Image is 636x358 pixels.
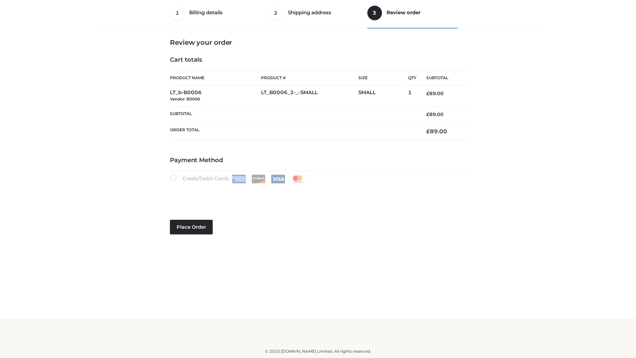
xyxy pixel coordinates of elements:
bdi: 89.00 [426,111,444,117]
div: © 2025 [DOMAIN_NAME] Limited. All rights reserved. [98,348,538,355]
th: Product # [261,70,358,86]
span: £ [426,90,429,96]
th: Qty [408,70,416,86]
img: Amex [232,175,246,183]
span: £ [426,128,430,135]
button: Place order [170,220,213,234]
iframe: Secure payment input frame [169,182,465,206]
img: Discover [251,175,266,183]
td: 1 [408,86,416,106]
small: Vendor: B0006 [170,96,200,101]
h4: Payment Method [170,157,466,164]
img: Visa [271,175,285,183]
td: SMALL [358,86,408,106]
th: Subtotal [170,106,416,122]
h3: Review your order [170,38,466,46]
th: Subtotal [416,71,466,86]
label: Credit/Debit Cards [170,174,305,183]
th: Order Total [170,123,416,140]
bdi: 89.00 [426,90,444,96]
img: Mastercard [291,175,305,183]
th: Product Name [170,70,261,86]
span: £ [426,111,429,117]
td: LT_b-B0006 [170,86,261,106]
td: LT_B0006_2-_-SMALL [261,86,358,106]
h4: Cart totals [170,56,466,64]
bdi: 89.00 [426,128,447,135]
th: Size [358,71,405,86]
